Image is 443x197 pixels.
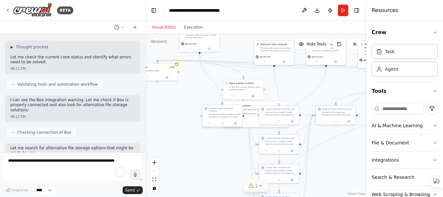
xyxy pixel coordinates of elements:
button: Open in side panel [326,60,345,64]
button: Send [123,186,143,194]
span: ▶ [10,44,13,50]
button: Open in side panel [343,119,354,123]
button: Switch to previous chat [112,23,127,31]
button: No output available [329,119,342,123]
g: Edge from 0b6b9781-ee28-40b2-a683-b4ff5b5891c0 to 26c91442-cdc0-446b-972a-8305ed7a3565 [277,67,379,162]
div: Create Team Analysis CSV [266,166,291,169]
div: Create Bowling Statistics CSVProcess the scraped cricket data to extract and organize bowling-spe... [259,135,299,154]
span: Validating tools and automation workflow [17,82,98,87]
button: File & Document [372,134,438,151]
button: Hide Tools [295,39,330,49]
button: Open in side panel [244,94,262,98]
span: 1 [255,182,258,189]
div: Create Batsman Statistics CSVProcess the scraped cricket data to extract and organize batsman-spe... [259,105,299,125]
span: gpt-4o-mini [260,55,271,58]
g: Edge from 26c91442-cdc0-446b-972a-8305ed7a3565 to 23c25beb-39ab-46c6-ad34-468890316c51 [301,114,314,175]
button: Open in side panel [158,75,176,79]
a: React Flow attribution [348,192,365,196]
button: Open in side panel [287,149,298,153]
g: Edge from 985fa278-fb02-40fa-8f98-7039ce7c5fbd to fe57bfa6-66a4-4cfc-89ad-8cc637466c5b [198,54,224,104]
div: BETA [57,6,73,14]
div: Read website content [229,82,254,85]
button: Integrations [372,152,438,168]
p: Let me check the current crew status and identify what errors need to be solved: [10,55,135,65]
span: Improve [12,188,28,193]
div: 08:12 PM [10,114,135,119]
div: Process the scraped cricket data to extract and organize bowling-specific statistics. Create a st... [266,140,297,145]
button: 1 [244,180,269,192]
div: Save files to Box [143,69,175,72]
span: Checking connection of Box [17,130,71,135]
g: Edge from 985fa278-fb02-40fa-8f98-7039ce7c5fbd to a950a4b9-21b3-4473-83e7-bb468c4ea20e [198,54,245,78]
div: Review and compile all generated CSV files from the cricket data collection process. Ensure data ... [322,111,354,116]
div: Bowling Data AnalyzerProcess and structure bowling statistics including wickets taken, economy ra... [306,41,346,66]
span: gpt-4o-mini [364,59,375,61]
button: Visual Editor [148,23,180,31]
div: Agent [385,66,398,72]
button: Start a new chat [130,23,140,31]
h3: Read website content [226,104,285,107]
button: Open in side panel [274,60,293,64]
div: Extract comprehensive cricket match data from [DOMAIN_NAME] including live and historical match s... [179,28,220,53]
button: Hide left sidebar [149,6,158,15]
span: gpt-4o-mini [312,55,323,58]
div: Version 1 [150,39,167,44]
div: Batsman Data AnalyzerProcess and structure batsman statistics including runs scored, strike rates... [254,41,294,66]
button: Open in side panel [230,121,241,125]
div: Create Bowling Statistics CSV [266,137,294,140]
div: Batsman Data Analyzer [261,43,292,46]
span: gpt-4o-mini [185,43,197,45]
button: toggle interactivity [150,184,159,192]
g: Edge from df0c12dd-e8c7-431b-a8c8-f9480132496f to 983a6994-cb07-4dd6-a829-8c8b179db7ee [277,67,431,191]
button: zoom in [150,158,159,167]
g: Edge from 1d9db65c-6945-40c1-ba67-8454dbd38b91 to d433ec33-2265-47ea-87df-6a07b9a5fe62 [277,67,328,133]
div: Crew [372,42,438,82]
div: React Flow controls [150,158,159,192]
span: Hide Tools [306,42,326,47]
g: Edge from 15d52ff4-36cd-4cd5-9d97-84a3ce129877 to 814ffecd-bd1e-4df5-aea0-18e6e6f6a9d0 [156,58,276,70]
div: Scrape Cricket Data from Cricbuzz [209,107,240,112]
button: ▶Thought process [10,44,48,50]
button: No output available [272,119,286,123]
span: Thought process [16,44,48,50]
div: Extract comprehensive cricket match data from [DOMAIN_NAME] including live and historical match s... [186,34,218,39]
button: No output available [215,121,229,125]
div: Navigate to the provided cricket websites ({cricket_urls}) and extract comprehensive cricket data... [209,113,240,118]
button: Tools [372,82,438,100]
button: Open in side panel [200,47,218,51]
button: No output available [272,178,286,182]
button: No output available [272,149,286,153]
button: Open in side panel [287,178,298,182]
g: Edge from 7734e9fa-7f9b-4145-bb76-c053cb32e3a2 to 23c25beb-39ab-46c6-ad34-468890316c51 [301,113,314,117]
g: Edge from d433ec33-2265-47ea-87df-6a07b9a5fe62 to 23c25beb-39ab-46c6-ad34-468890316c51 [301,114,314,146]
div: Scrape Cricket Data from CricbuzzNavigate to the provided cricket websites ({cricket_urls}) and e... [202,105,243,128]
div: Process and structure batsman statistics including runs scored, strike rates, boundaries, partner... [261,47,292,52]
h4: Resources [372,6,398,14]
p: Let me search for alternative file storage options that might be ready to use: [10,146,135,156]
button: Open in side panel [287,119,298,123]
div: Finalize Cricket Data CollectionReview and compile all generated CSV files from the cricket data ... [316,105,356,125]
img: ScrapeWebsiteTool [225,82,228,84]
button: Crew [372,23,438,42]
button: Search & Research [372,169,438,186]
p: A tool that can be used to read a website content. [226,108,285,111]
div: Process and structure bowling statistics including wickets taken, economy rates, bowling figures,... [313,47,344,52]
span: Number of enabled actions [169,66,175,69]
div: Box [143,66,148,69]
g: Edge from fe57bfa6-66a4-4cfc-89ad-8cc637466c5b to d433ec33-2265-47ea-87df-6a07b9a5fe62 [244,114,257,146]
button: Hide right sidebar [352,6,361,15]
button: Improve [3,186,31,194]
button: fit view [150,175,159,184]
button: Execution [180,23,207,31]
div: A tool that can be used to read a website content. [229,86,261,91]
img: Logo [13,3,52,18]
div: Process the scraped cricket data to extract and organize team-level statistics. Create a structur... [266,169,297,175]
div: BoxBox1of9Save files to Box [137,63,178,81]
g: Edge from 15d52ff4-36cd-4cd5-9d97-84a3ce129877 to 7734e9fa-7f9b-4145-bb76-c053cb32e3a2 [272,67,281,103]
span: Send [125,188,135,193]
div: Create Batsman Statistics CSV [266,108,295,110]
textarea: To enrich screen reader interactions, please activate Accessibility in Grammarly extension settings [3,155,143,181]
p: Class name: ScrapeWebsiteTool [226,112,285,115]
nav: breadcrumb [169,7,232,14]
div: 08:11 PM [10,66,135,71]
